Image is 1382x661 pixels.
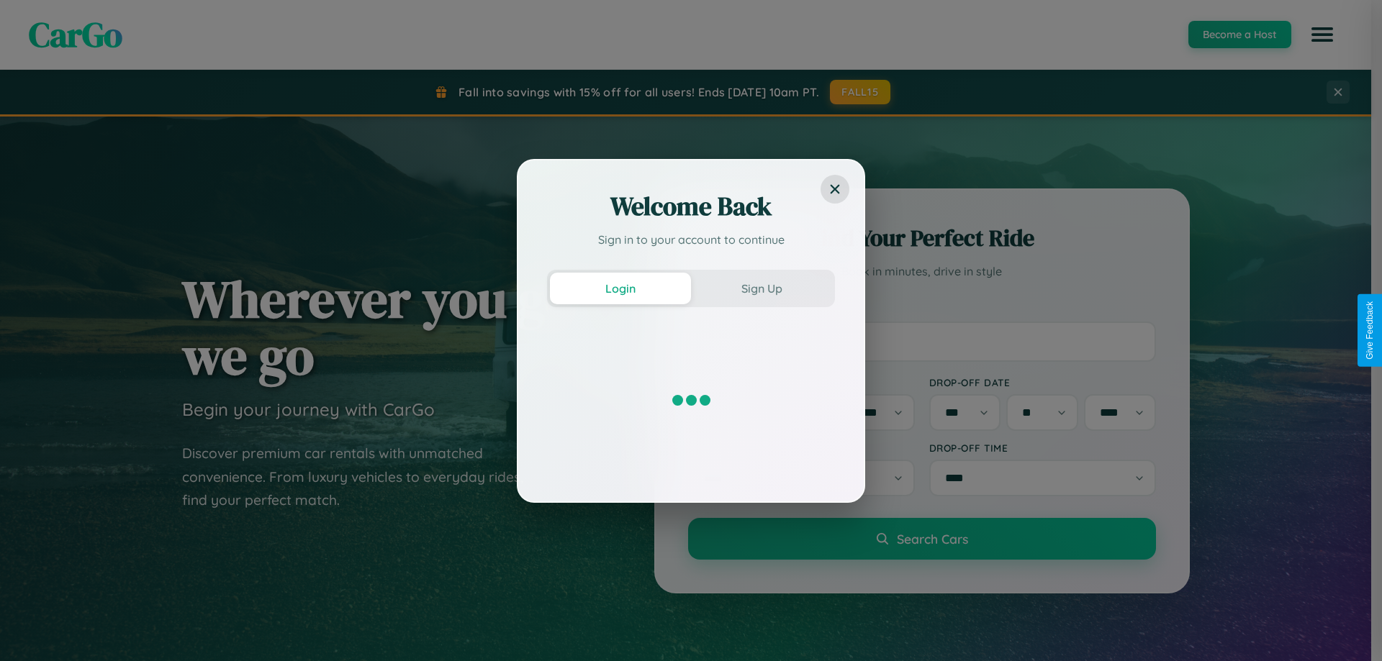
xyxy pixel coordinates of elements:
button: Login [550,273,691,304]
div: Give Feedback [1365,301,1375,360]
button: Sign Up [691,273,832,304]
iframe: Intercom live chat [14,612,49,647]
h2: Welcome Back [547,189,835,224]
p: Sign in to your account to continue [547,231,835,248]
